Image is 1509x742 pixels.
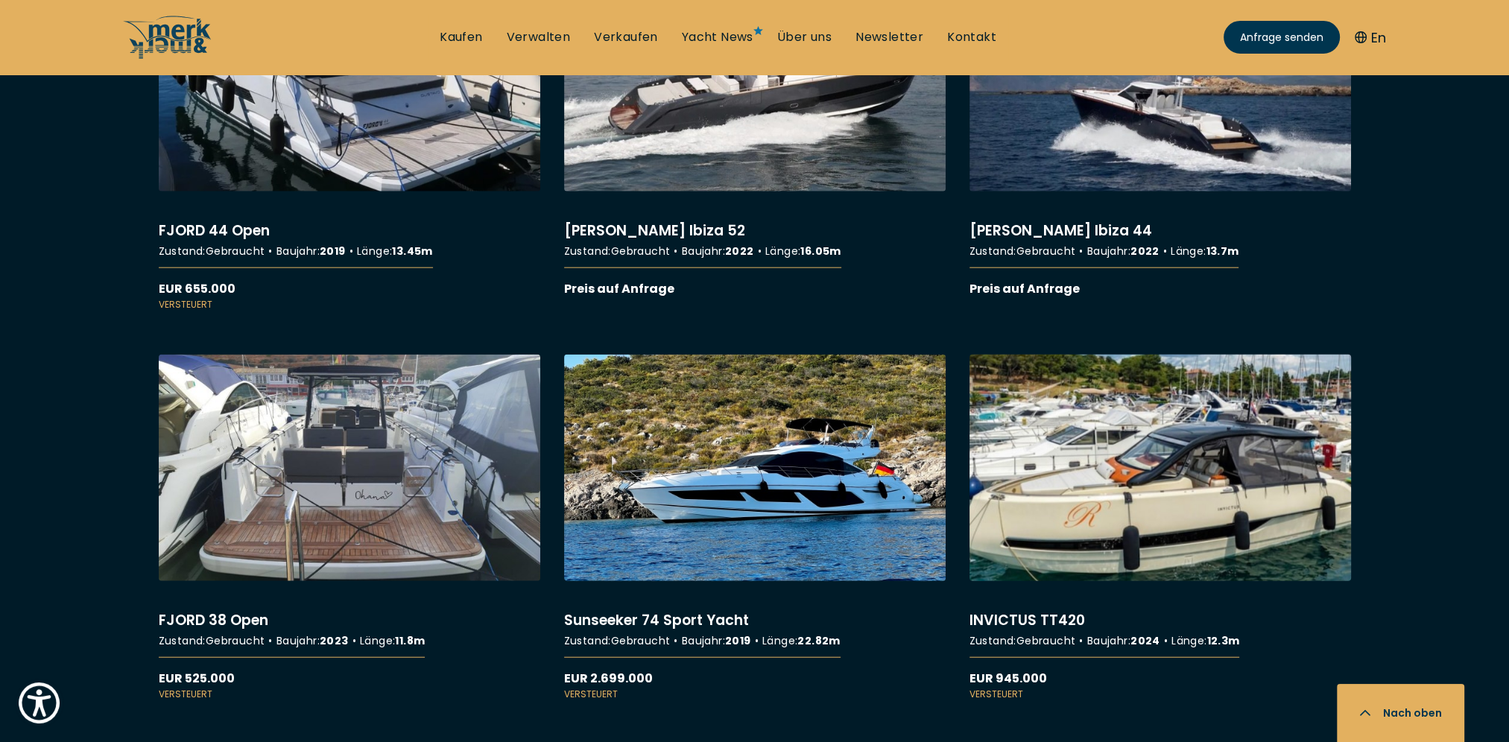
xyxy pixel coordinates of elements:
[594,29,658,45] a: Verkaufen
[564,355,946,701] a: More details aboutSunseeker 74 Sport Yacht
[682,29,753,45] a: Yacht News
[440,29,482,45] a: Kaufen
[507,29,571,45] a: Verwalten
[159,355,540,701] a: More details aboutFJORD 38 Open
[855,29,923,45] a: Newsletter
[1337,684,1464,742] button: Nach oben
[15,679,63,727] button: Show Accessibility Preferences
[947,29,996,45] a: Kontakt
[1240,30,1323,45] span: Anfrage senden
[777,29,832,45] a: Über uns
[1355,28,1386,48] button: En
[969,355,1351,701] a: More details aboutINVICTUS TT420
[1224,21,1340,54] a: Anfrage senden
